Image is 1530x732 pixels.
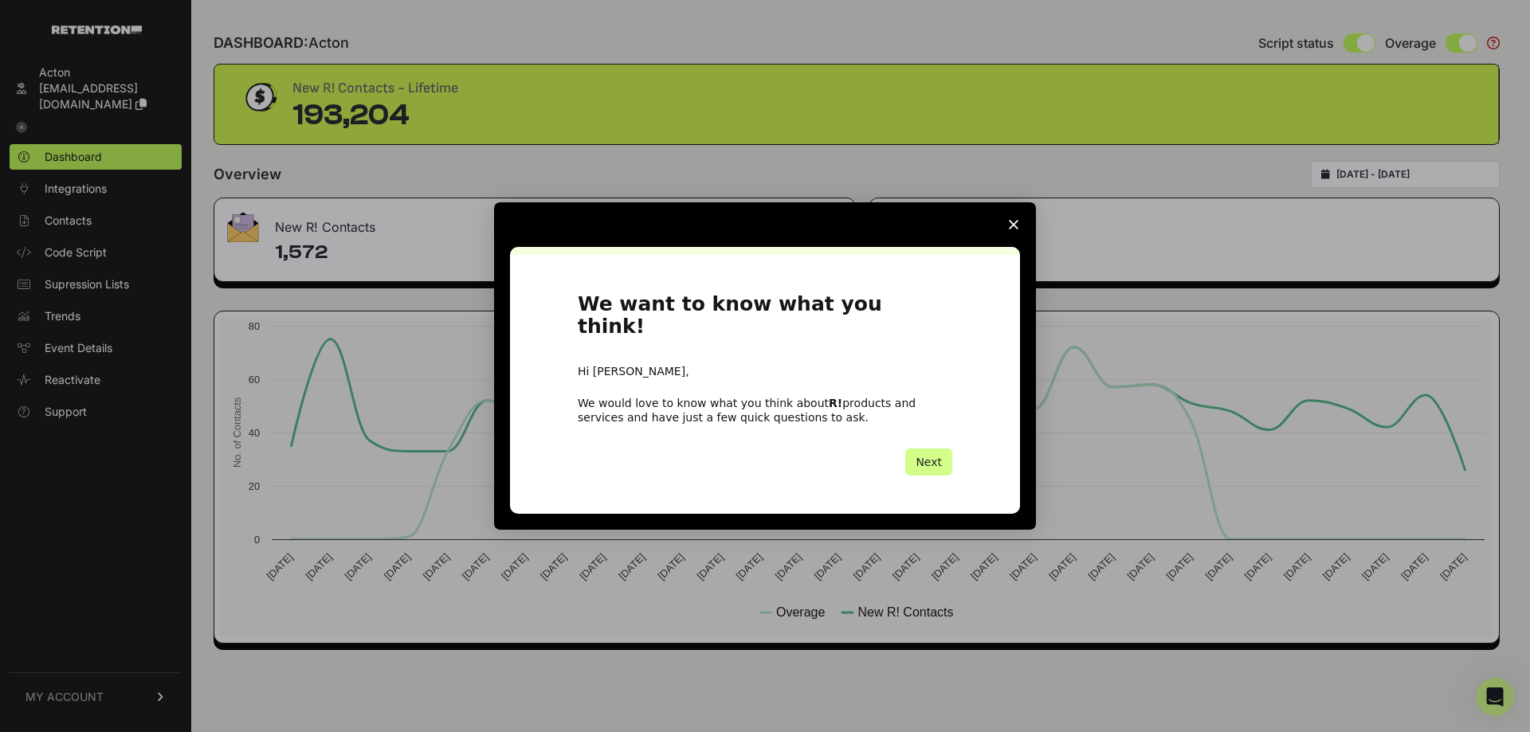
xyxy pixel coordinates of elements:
[829,397,842,409] b: R!
[905,448,952,476] button: Next
[578,364,952,380] div: Hi [PERSON_NAME],
[578,396,952,425] div: We would love to know what you think about products and services and have just a few quick questi...
[578,293,952,348] h1: We want to know what you think!
[991,202,1036,247] span: Close survey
